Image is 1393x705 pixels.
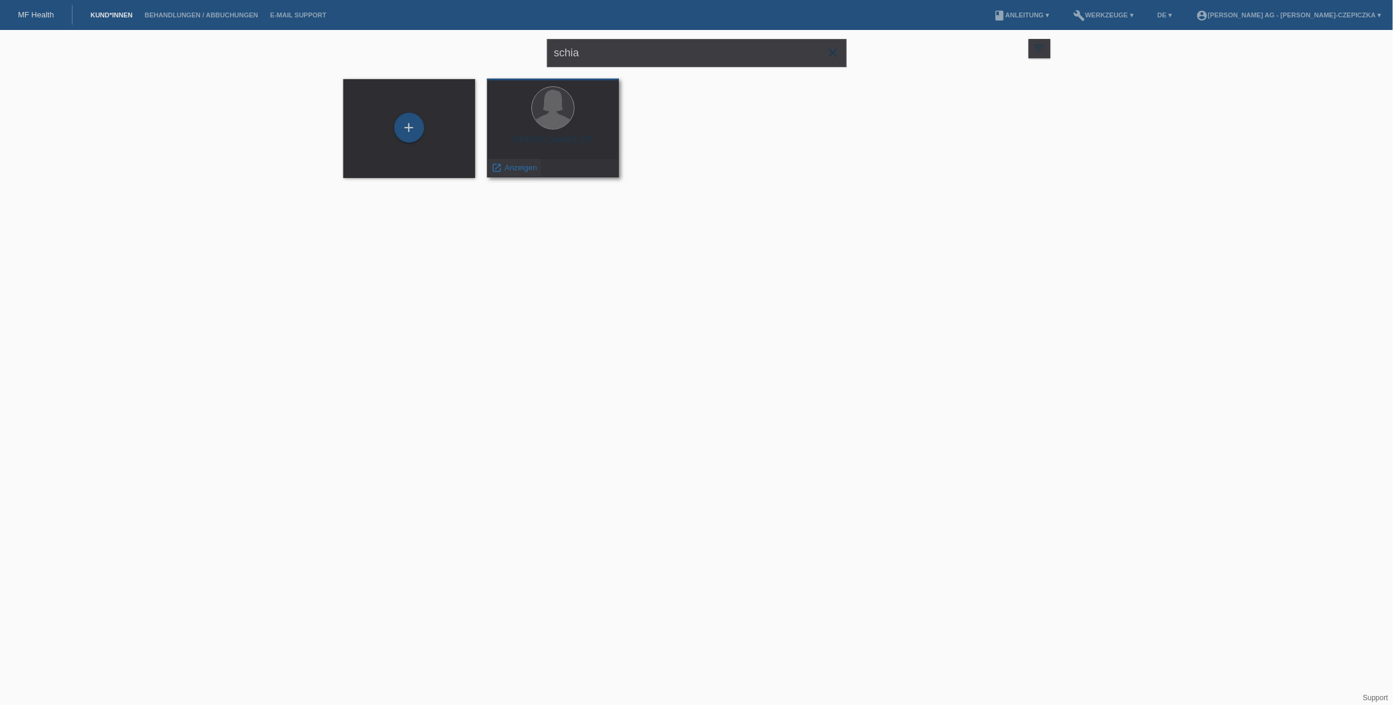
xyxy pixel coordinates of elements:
i: filter_list [1033,41,1046,55]
a: launch Anzeigen [492,163,537,172]
a: DE ▾ [1152,11,1178,19]
a: bookAnleitung ▾ [987,11,1055,19]
i: account_circle [1196,10,1208,22]
a: account_circle[PERSON_NAME] AG - [PERSON_NAME]-Czepiczka ▾ [1190,11,1387,19]
i: close [826,46,841,60]
a: buildWerkzeuge ▾ [1067,11,1140,19]
a: E-Mail Support [264,11,333,19]
i: launch [492,162,503,173]
i: book [993,10,1005,22]
i: build [1073,10,1085,22]
a: Kund*innen [84,11,138,19]
span: Anzeigen [504,163,537,172]
a: Behandlungen / Abbuchungen [138,11,264,19]
div: Kund*in hinzufügen [395,117,424,138]
input: Suche... [547,39,847,67]
a: MF Health [18,10,54,19]
div: [PERSON_NAME] (27) [497,135,609,154]
a: Support [1363,694,1388,702]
